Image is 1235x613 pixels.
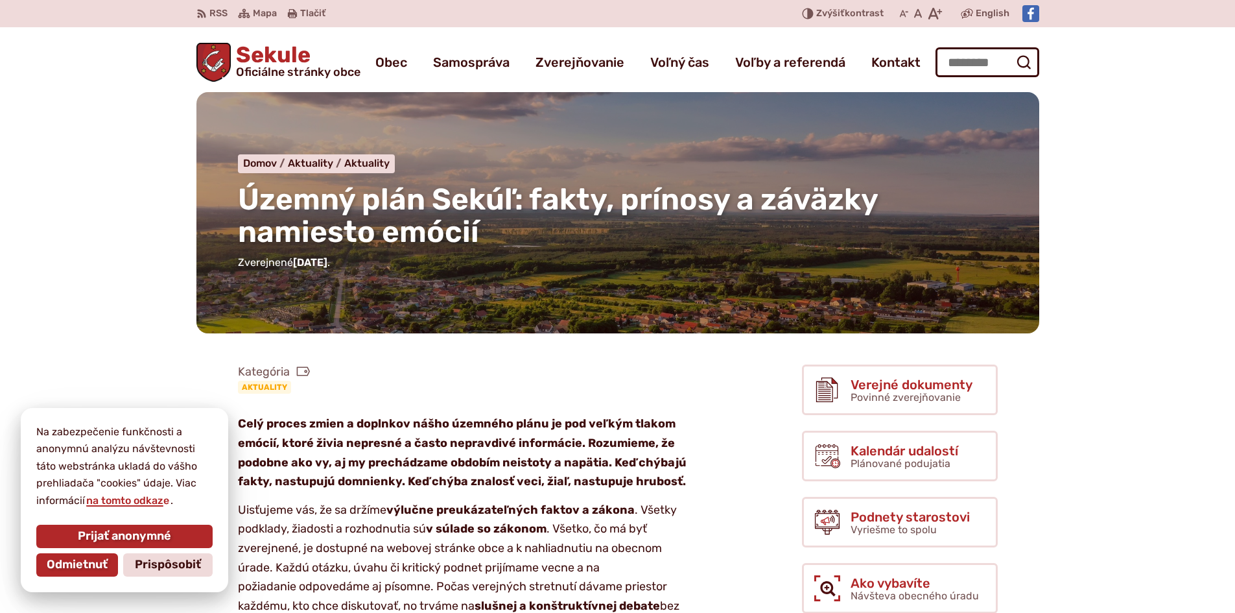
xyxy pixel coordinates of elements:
[426,522,547,536] strong: v súlade so zákonom
[851,523,937,536] span: Vyriešme to spolu
[535,44,624,80] a: Zverejňovanie
[976,6,1009,21] span: English
[288,157,344,169] a: Aktuality
[851,590,979,602] span: Návšteva obecného úradu
[36,553,118,577] button: Odmietnuť
[238,365,311,379] span: Kategória
[236,66,360,78] span: Oficiálne stránky obce
[851,510,970,524] span: Podnety starostovi
[36,424,213,509] p: Na zabezpečenie funkčnosti a anonymnú analýzu návštevnosti táto webstránka ukladá do vášho prehli...
[300,8,325,19] span: Tlačiť
[973,6,1012,21] a: English
[386,503,635,517] strong: výlučne preukázateľných faktov a zákona
[802,497,998,547] a: Podnety starostovi Vyriešme to spolu
[802,365,998,415] a: Verejné dokumenty Povinné zverejňovanie
[238,416,687,488] strong: Celý proces zmien a doplnkov nášho územného plánu je pod veľkým tlakom emócií, ktoré živia nepres...
[816,8,845,19] span: Zvýšiť
[196,43,231,82] img: Prejsť na domovskú stránku
[871,44,921,80] a: Kontakt
[238,381,291,394] a: Aktuality
[851,444,958,458] span: Kalendár udalostí
[243,157,277,169] span: Domov
[288,157,333,169] span: Aktuality
[238,254,998,271] p: Zverejnené .
[47,558,108,572] span: Odmietnuť
[253,6,277,21] span: Mapa
[475,599,660,613] strong: slušnej a konštruktívnej debate
[851,391,961,403] span: Povinné zverejňovanie
[816,8,884,19] span: kontrast
[135,558,201,572] span: Prispôsobiť
[650,44,709,80] a: Voľný čas
[293,256,327,269] span: [DATE]
[85,494,171,507] a: na tomto odkaze
[123,553,213,577] button: Prispôsobiť
[1022,5,1039,22] img: Prejsť na Facebook stránku
[375,44,407,80] a: Obec
[802,431,998,481] a: Kalendár udalostí Plánované podujatia
[735,44,845,80] a: Voľby a referendá
[851,378,972,392] span: Verejné dokumenty
[238,182,878,250] span: Územný plán Sekúľ: fakty, prínosy a záväzky namiesto emócií
[851,576,979,590] span: Ako vybavíte
[78,529,171,544] span: Prijať anonymné
[209,6,228,21] span: RSS
[196,43,361,82] a: Logo Sekule, prejsť na domovskú stránku.
[36,525,213,548] button: Prijať anonymné
[231,44,360,78] span: Sekule
[344,157,390,169] a: Aktuality
[433,44,510,80] a: Samospráva
[243,157,288,169] a: Domov
[851,457,950,470] span: Plánované podujatia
